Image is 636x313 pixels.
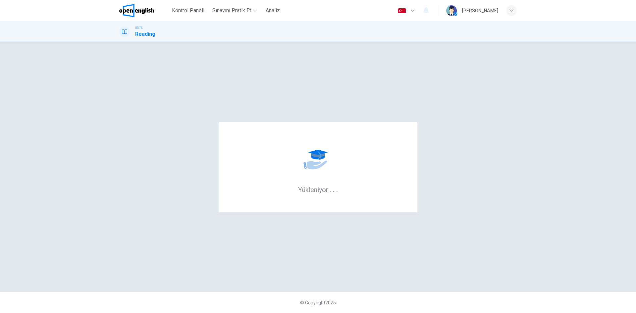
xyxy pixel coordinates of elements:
[135,30,155,38] h1: Reading
[298,185,338,194] h6: Yükleniyor
[462,7,498,15] div: [PERSON_NAME]
[266,7,280,15] span: Analiz
[172,7,204,15] span: Kontrol Paneli
[119,4,154,17] img: OpenEnglish logo
[135,26,143,30] span: IELTS
[333,183,335,194] h6: .
[446,5,457,16] img: Profile picture
[169,5,207,17] button: Kontrol Paneli
[262,5,284,17] button: Analiz
[119,4,169,17] a: OpenEnglish logo
[336,183,338,194] h6: .
[329,183,332,194] h6: .
[210,5,260,17] button: Sınavını Pratik Et
[212,7,251,15] span: Sınavını Pratik Et
[398,8,406,13] img: tr
[300,300,336,305] span: © Copyright 2025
